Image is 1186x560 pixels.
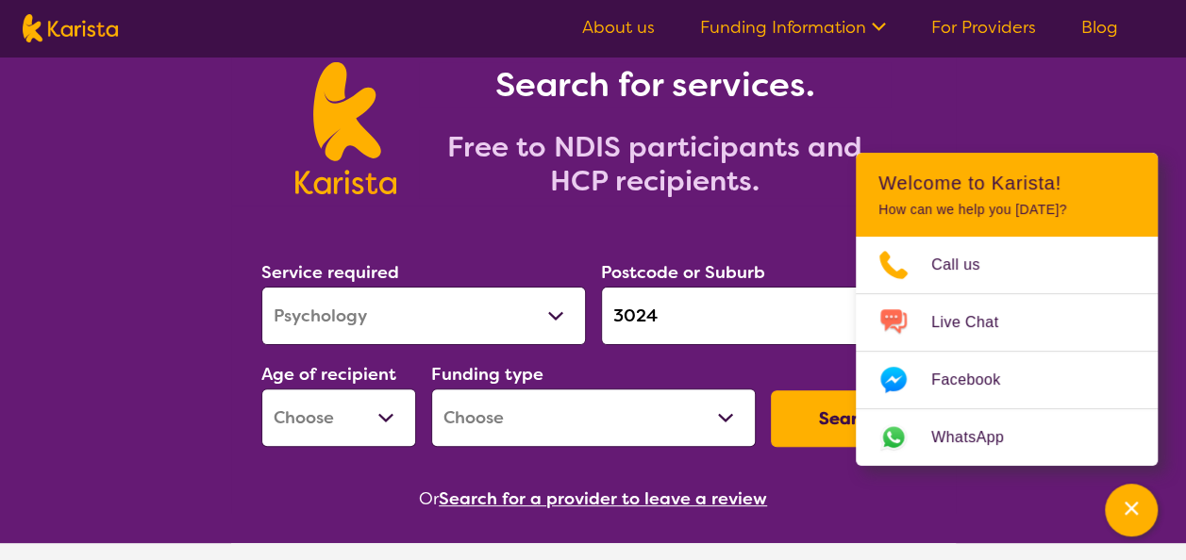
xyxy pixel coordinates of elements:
ul: Choose channel [856,237,1158,466]
span: Or [419,485,439,513]
label: Funding type [431,363,543,386]
input: Type [601,287,926,345]
button: Channel Menu [1105,484,1158,536]
label: Postcode or Suburb [601,261,765,284]
h1: Search for services. [419,62,891,107]
a: About us [582,16,655,39]
button: Search [771,390,926,447]
h2: Free to NDIS participants and HCP recipients. [419,130,891,198]
img: Karista logo [23,14,118,42]
span: Live Chat [931,308,1021,337]
a: For Providers [931,16,1036,39]
a: Web link opens in a new tab. [856,409,1158,466]
div: Channel Menu [856,153,1158,466]
h2: Welcome to Karista! [878,172,1135,194]
label: Service required [261,261,399,284]
img: Karista logo [295,62,396,194]
span: WhatsApp [931,423,1027,452]
label: Age of recipient [261,363,396,386]
a: Blog [1081,16,1118,39]
span: Facebook [931,366,1023,394]
button: Search for a provider to leave a review [439,485,767,513]
a: Funding Information [700,16,886,39]
p: How can we help you [DATE]? [878,202,1135,218]
span: Call us [931,251,1003,279]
